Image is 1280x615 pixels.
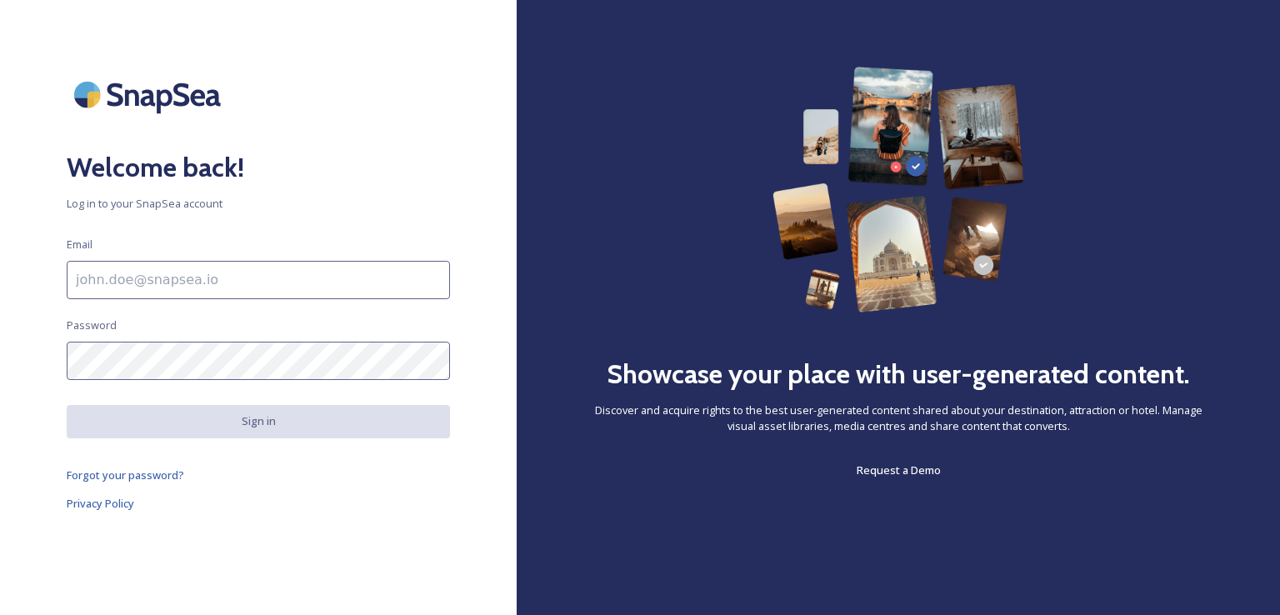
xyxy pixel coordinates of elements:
span: Privacy Policy [67,496,134,511]
span: Request a Demo [857,462,941,477]
img: 63b42ca75bacad526042e722_Group%20154-p-800.png [772,67,1023,312]
img: SnapSea Logo [67,67,233,122]
span: Forgot your password? [67,467,184,482]
span: Discover and acquire rights to the best user-generated content shared about your destination, att... [583,402,1213,434]
h2: Showcase your place with user-generated content. [607,354,1190,394]
h2: Welcome back! [67,147,450,187]
a: Forgot your password? [67,465,450,485]
span: Password [67,317,117,333]
a: Privacy Policy [67,493,450,513]
button: Sign in [67,405,450,437]
input: john.doe@snapsea.io [67,261,450,299]
span: Log in to your SnapSea account [67,196,450,212]
span: Email [67,237,92,252]
a: Request a Demo [857,460,941,480]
